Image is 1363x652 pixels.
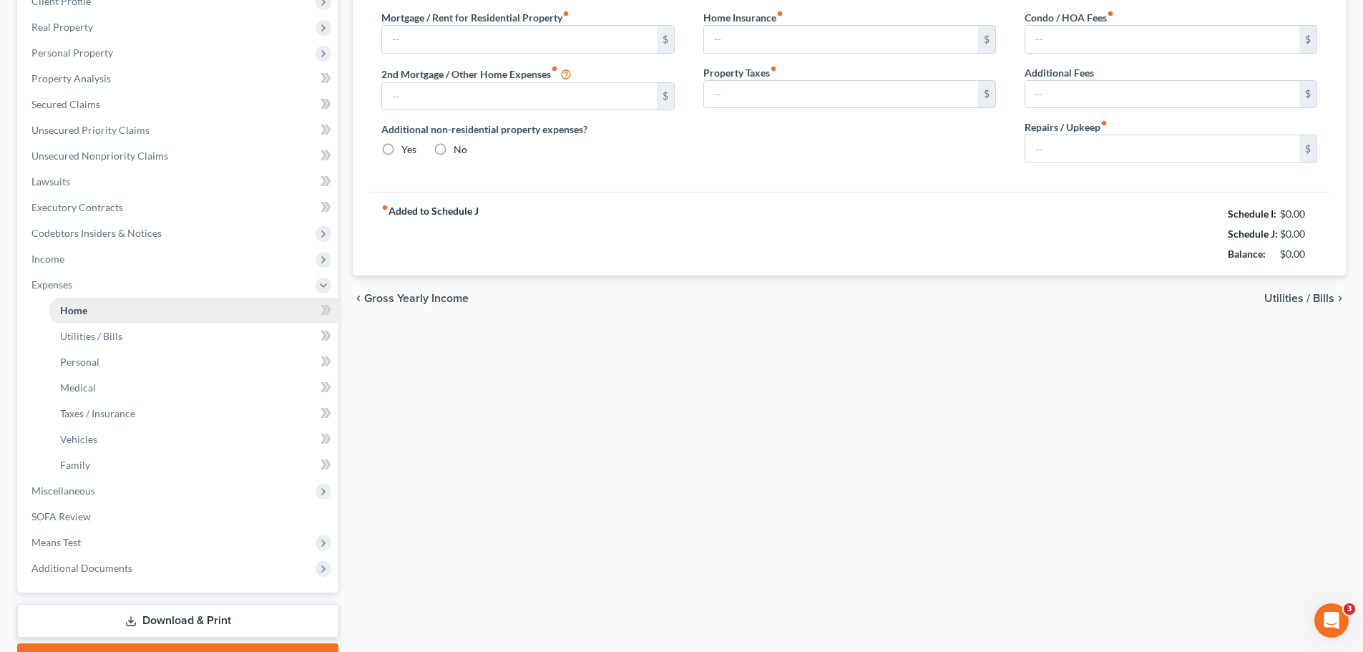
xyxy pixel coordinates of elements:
[60,459,90,471] span: Family
[31,21,93,33] span: Real Property
[1314,603,1349,638] iframe: Intercom live chat
[1025,135,1299,162] input: --
[20,504,338,530] a: SOFA Review
[31,150,168,162] span: Unsecured Nonpriority Claims
[562,10,570,17] i: fiber_manual_record
[1025,26,1299,53] input: --
[381,204,389,211] i: fiber_manual_record
[704,26,978,53] input: --
[1280,207,1318,221] div: $0.00
[20,117,338,143] a: Unsecured Priority Claims
[1228,228,1278,240] strong: Schedule J:
[49,401,338,427] a: Taxes / Insurance
[20,143,338,169] a: Unsecured Nonpriority Claims
[20,195,338,220] a: Executory Contracts
[1264,293,1334,304] span: Utilities / Bills
[1025,120,1108,135] label: Repairs / Upkeep
[31,47,113,59] span: Personal Property
[381,204,479,264] strong: Added to Schedule J
[31,201,123,213] span: Executory Contracts
[1280,247,1318,261] div: $0.00
[1299,135,1316,162] div: $
[1299,26,1316,53] div: $
[1299,81,1316,108] div: $
[31,98,100,110] span: Secured Claims
[770,65,777,72] i: fiber_manual_record
[353,293,469,304] button: chevron_left Gross Yearly Income
[31,278,72,291] span: Expenses
[60,330,122,342] span: Utilities / Bills
[60,433,97,445] span: Vehicles
[1025,10,1114,25] label: Condo / HOA Fees
[381,122,674,137] label: Additional non-residential property expenses?
[31,72,111,84] span: Property Analysis
[382,83,656,110] input: --
[31,175,70,188] span: Lawsuits
[1228,208,1276,220] strong: Schedule I:
[364,293,469,304] span: Gross Yearly Income
[704,81,978,108] input: --
[978,81,995,108] div: $
[1100,120,1108,127] i: fiber_manual_record
[381,65,572,82] label: 2nd Mortgage / Other Home Expenses
[31,485,95,497] span: Miscellaneous
[31,124,150,136] span: Unsecured Priority Claims
[776,10,783,17] i: fiber_manual_record
[31,510,91,522] span: SOFA Review
[1107,10,1114,17] i: fiber_manual_record
[60,407,135,419] span: Taxes / Insurance
[49,323,338,349] a: Utilities / Bills
[31,536,81,548] span: Means Test
[20,92,338,117] a: Secured Claims
[1344,603,1355,615] span: 3
[381,10,570,25] label: Mortgage / Rent for Residential Property
[31,253,64,265] span: Income
[401,142,416,157] label: Yes
[657,26,674,53] div: $
[454,142,467,157] label: No
[49,452,338,478] a: Family
[703,10,783,25] label: Home Insurance
[382,26,656,53] input: --
[353,293,364,304] i: chevron_left
[1264,293,1346,304] button: Utilities / Bills chevron_right
[1280,227,1318,241] div: $0.00
[60,381,96,394] span: Medical
[703,65,777,80] label: Property Taxes
[49,427,338,452] a: Vehicles
[31,562,132,574] span: Additional Documents
[60,304,87,316] span: Home
[1334,293,1346,304] i: chevron_right
[31,227,162,239] span: Codebtors Insiders & Notices
[1025,65,1094,80] label: Additional Fees
[49,349,338,375] a: Personal
[49,375,338,401] a: Medical
[49,298,338,323] a: Home
[978,26,995,53] div: $
[657,83,674,110] div: $
[60,356,99,368] span: Personal
[17,604,338,638] a: Download & Print
[551,65,558,72] i: fiber_manual_record
[20,169,338,195] a: Lawsuits
[20,66,338,92] a: Property Analysis
[1025,81,1299,108] input: --
[1228,248,1266,260] strong: Balance:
